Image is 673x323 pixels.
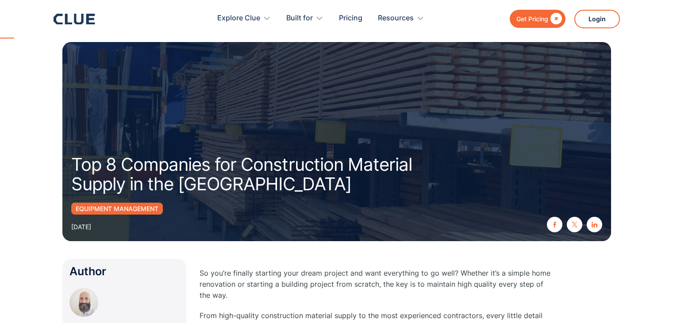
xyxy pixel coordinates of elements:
[592,222,597,227] img: linkedin icon
[69,288,98,317] img: Oded Ran
[574,10,620,28] a: Login
[572,222,577,227] img: twitter X icon
[552,222,558,227] img: facebook icon
[69,266,179,277] div: Author
[516,13,548,24] div: Get Pricing
[339,4,362,32] a: Pricing
[71,221,91,232] div: [DATE]
[286,4,313,32] div: Built for
[217,4,260,32] div: Explore Clue
[548,13,562,24] div: 
[286,4,323,32] div: Built for
[378,4,414,32] div: Resources
[378,4,424,32] div: Resources
[71,203,163,215] a: Equipment Management
[510,10,565,28] a: Get Pricing
[217,4,271,32] div: Explore Clue
[200,268,554,301] p: So you’re finally starting your dream project and want everything to go well? Whether it’s a simp...
[71,155,443,194] h1: Top 8 Companies for Construction Material Supply in the [GEOGRAPHIC_DATA]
